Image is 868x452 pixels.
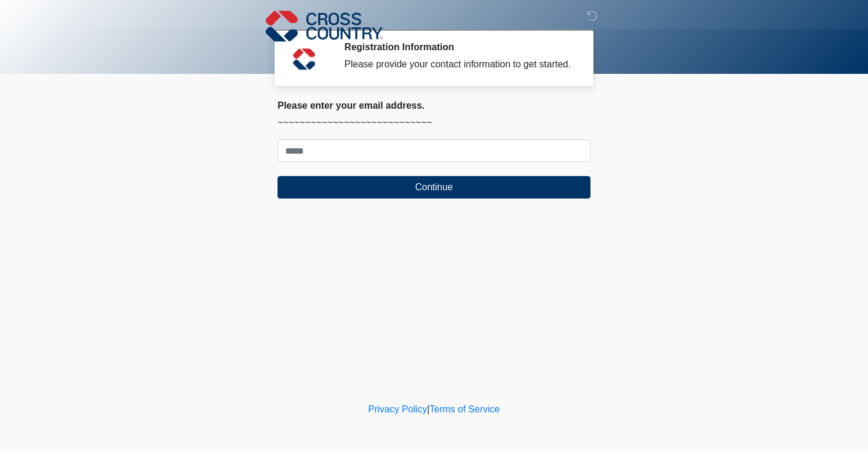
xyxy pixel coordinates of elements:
[344,57,573,71] div: Please provide your contact information to get started.
[429,404,500,414] a: Terms of Service
[266,9,383,43] img: Cross Country Logo
[278,176,590,199] button: Continue
[286,41,322,77] img: Agent Avatar
[278,116,590,130] p: ~~~~~~~~~~~~~~~~~~~~~~~~~~~~
[368,404,428,414] a: Privacy Policy
[427,404,429,414] a: |
[278,100,590,111] h2: Please enter your email address.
